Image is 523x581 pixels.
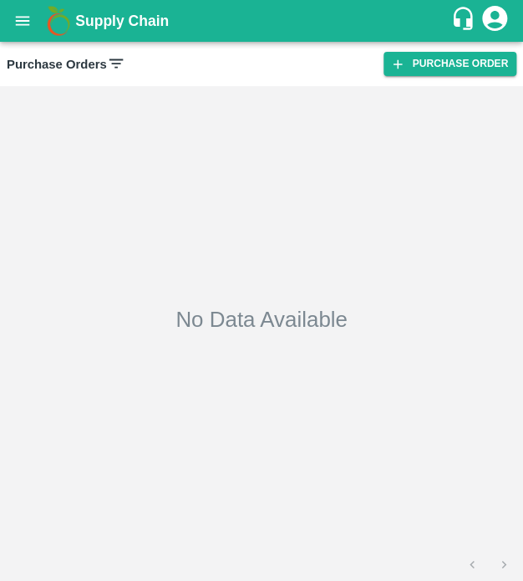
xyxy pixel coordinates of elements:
a: Supply Chain [75,9,450,33]
div: Purchase Orders [7,54,125,75]
div: customer-support [450,6,480,36]
nav: pagination navigation [456,551,520,578]
h2: No Data Available [175,307,347,334]
img: logo [42,4,75,38]
a: Purchase Order [383,52,516,76]
button: open drawer [3,2,42,40]
b: Supply Chain [75,13,169,29]
div: account of current user [480,3,510,38]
